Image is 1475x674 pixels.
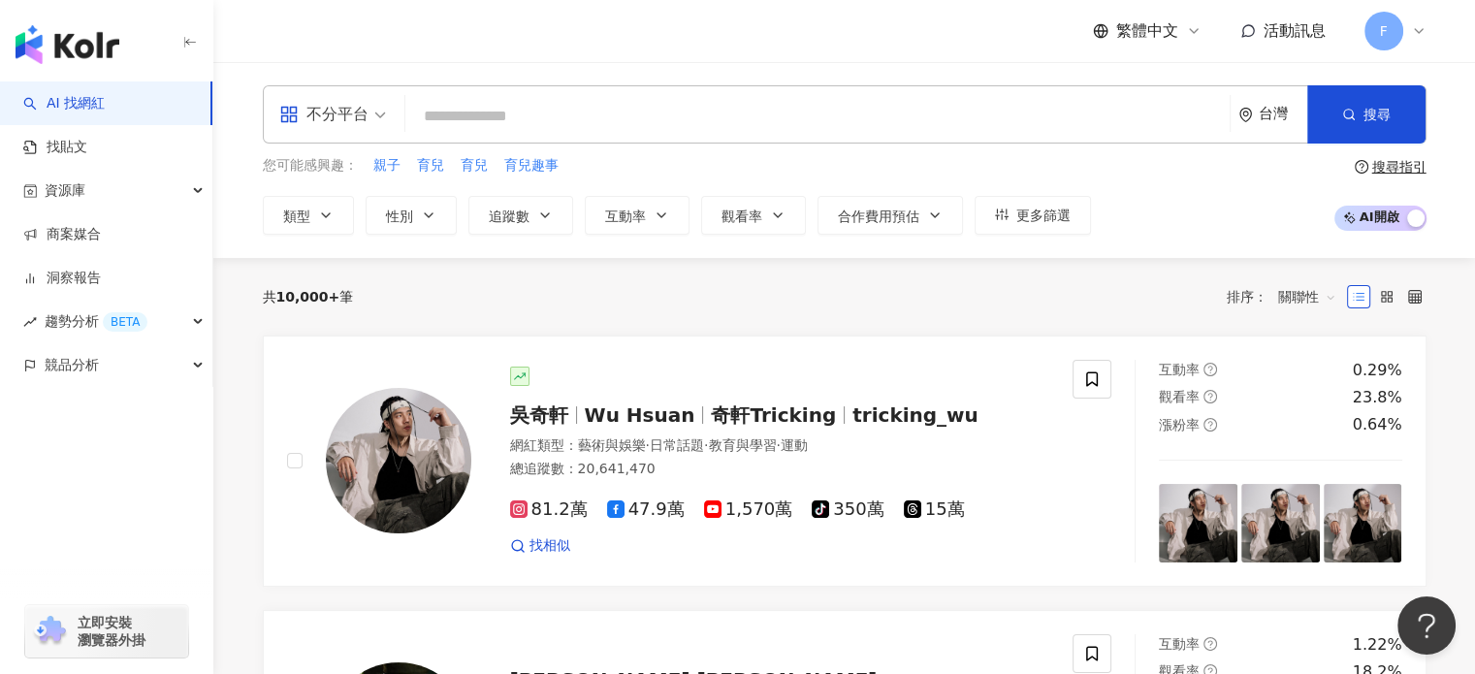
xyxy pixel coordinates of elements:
[23,138,87,157] a: 找貼文
[646,437,650,453] span: ·
[263,196,354,235] button: 類型
[704,437,708,453] span: ·
[585,403,695,427] span: Wu Hsuan
[103,312,147,332] div: BETA
[1397,596,1456,655] iframe: Help Scout Beacon - Open
[23,94,105,113] a: searchAI 找網紅
[461,156,488,176] span: 育兒
[1259,106,1307,122] div: 台灣
[1353,360,1402,381] div: 0.29%
[1159,389,1200,404] span: 觀看率
[1159,484,1237,562] img: post-image
[23,225,101,244] a: 商案媒合
[1379,20,1387,42] span: F
[578,437,646,453] span: 藝術與娛樂
[25,605,188,658] a: chrome extension立即安裝 瀏覽器外掛
[416,155,445,177] button: 育兒
[721,209,762,224] span: 觀看率
[708,437,776,453] span: 教育與學習
[1324,484,1402,562] img: post-image
[372,155,401,177] button: 親子
[78,614,145,649] span: 立即安裝 瀏覽器外掛
[1355,160,1368,174] span: question-circle
[1116,20,1178,42] span: 繁體中文
[711,403,836,427] span: 奇軒Tricking
[1238,108,1253,122] span: environment
[510,460,1050,479] div: 總追蹤數 ： 20,641,470
[776,437,780,453] span: ·
[45,169,85,212] span: 資源庫
[510,403,568,427] span: 吳奇軒
[503,155,560,177] button: 育兒趣事
[585,196,689,235] button: 互動率
[276,289,340,305] span: 10,000+
[1372,159,1427,175] div: 搜尋指引
[1159,636,1200,652] span: 互動率
[838,209,919,224] span: 合作費用預估
[279,99,369,130] div: 不分平台
[1278,281,1336,312] span: 關聯性
[1307,85,1426,144] button: 搜尋
[279,105,299,124] span: appstore
[1241,484,1320,562] img: post-image
[386,209,413,224] span: 性別
[852,403,978,427] span: tricking_wu
[605,209,646,224] span: 互動率
[510,499,588,520] span: 81.2萬
[1159,417,1200,433] span: 漲粉率
[1203,390,1217,403] span: question-circle
[1016,208,1071,223] span: 更多篩選
[975,196,1091,235] button: 更多篩選
[1203,637,1217,651] span: question-circle
[607,499,685,520] span: 47.9萬
[326,388,471,533] img: KOL Avatar
[1159,362,1200,377] span: 互動率
[23,269,101,288] a: 洞察報告
[16,25,119,64] img: logo
[373,156,401,176] span: 親子
[1353,634,1402,656] div: 1.22%
[904,499,965,520] span: 15萬
[781,437,808,453] span: 運動
[1203,418,1217,432] span: question-circle
[31,616,69,647] img: chrome extension
[263,156,358,176] span: 您可能感興趣：
[45,343,99,387] span: 競品分析
[263,289,354,305] div: 共 筆
[283,209,310,224] span: 類型
[1353,414,1402,435] div: 0.64%
[45,300,147,343] span: 趨勢分析
[701,196,806,235] button: 觀看率
[1353,387,1402,408] div: 23.8%
[704,499,793,520] span: 1,570萬
[468,196,573,235] button: 追蹤數
[812,499,883,520] span: 350萬
[529,536,570,556] span: 找相似
[818,196,963,235] button: 合作費用預估
[510,436,1050,456] div: 網紅類型 ：
[23,315,37,329] span: rise
[1264,21,1326,40] span: 活動訊息
[1363,107,1391,122] span: 搜尋
[417,156,444,176] span: 育兒
[1227,281,1347,312] div: 排序：
[460,155,489,177] button: 育兒
[650,437,704,453] span: 日常話題
[263,336,1427,587] a: KOL Avatar吳奇軒Wu Hsuan奇軒Trickingtricking_wu網紅類型：藝術與娛樂·日常話題·教育與學習·運動總追蹤數：20,641,47081.2萬47.9萬1,570萬...
[366,196,457,235] button: 性別
[1203,363,1217,376] span: question-circle
[489,209,529,224] span: 追蹤數
[510,536,570,556] a: 找相似
[504,156,559,176] span: 育兒趣事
